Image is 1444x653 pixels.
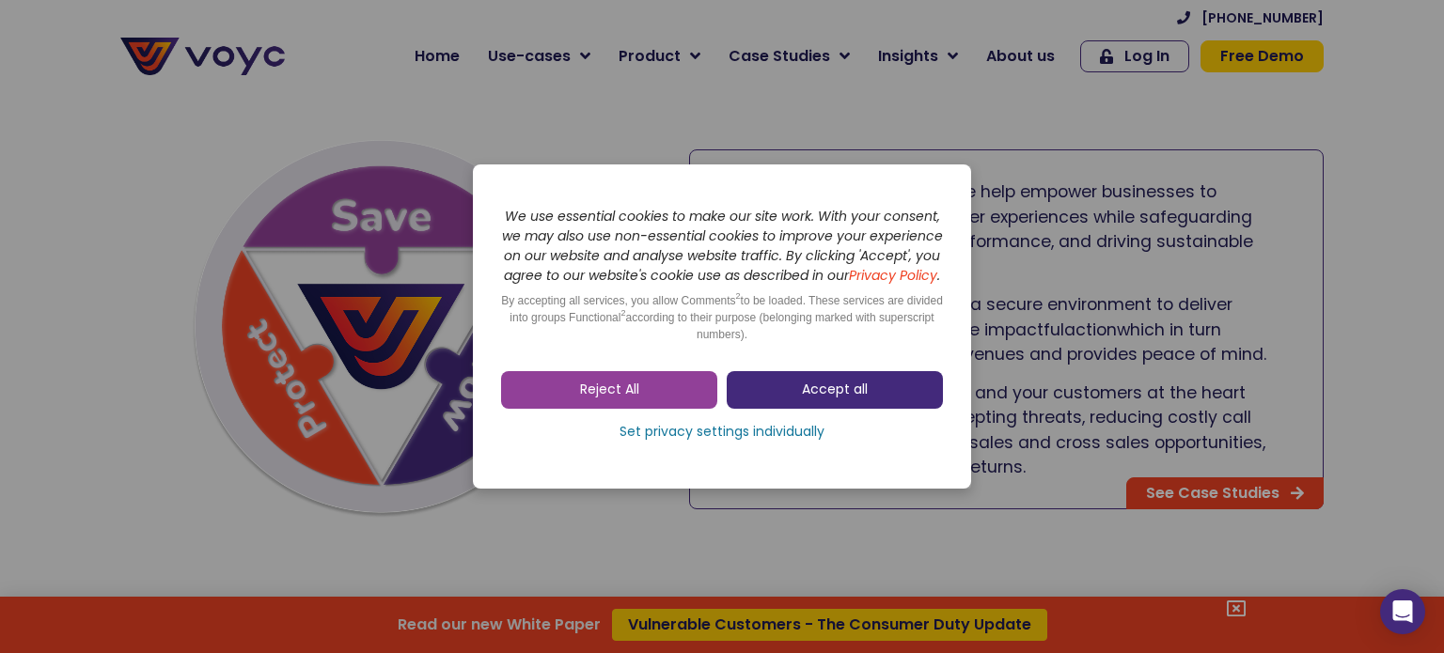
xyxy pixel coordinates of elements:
a: Accept all [727,371,943,409]
a: Reject All [501,371,717,409]
i: We use essential cookies to make our site work. With your consent, we may also use non-essential ... [502,207,943,285]
span: By accepting all services, you allow Comments to be loaded. These services are divided into group... [501,294,943,341]
a: Privacy Policy [849,266,937,285]
span: Phone [249,75,296,97]
span: Set privacy settings individually [620,423,824,442]
sup: 2 [620,308,625,318]
a: Privacy Policy [387,391,476,410]
span: Job title [249,152,313,174]
span: Accept all [802,381,868,399]
sup: 2 [736,291,741,301]
a: Set privacy settings individually [501,418,943,446]
span: Reject All [580,381,639,399]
